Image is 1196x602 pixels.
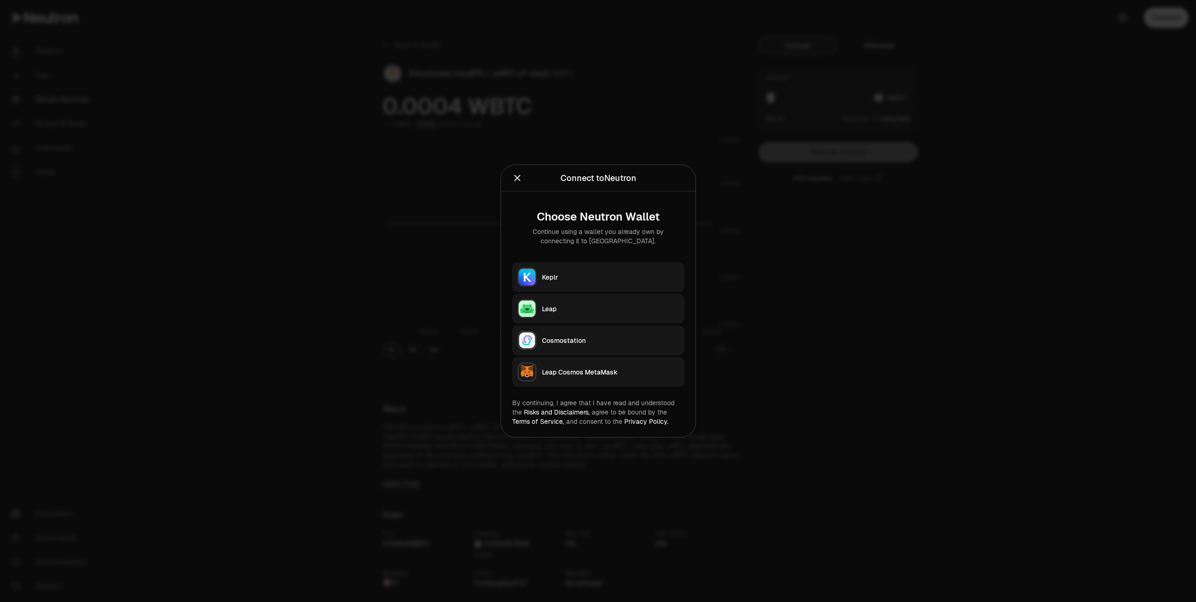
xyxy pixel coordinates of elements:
button: Leap Cosmos MetaMaskLeap Cosmos MetaMask [512,357,684,387]
img: Keplr [519,269,535,286]
button: KeplrKeplr [512,262,684,292]
a: Privacy Policy. [624,417,668,426]
div: Leap [542,304,679,314]
img: Leap Cosmos MetaMask [519,364,535,381]
div: By continuing, I agree that I have read and understood the agree to be bound by the and consent t... [512,398,684,426]
a: Risks and Disclaimers, [524,408,590,416]
div: Continue using a wallet you already own by connecting it to [GEOGRAPHIC_DATA]. [520,227,677,246]
a: Terms of Service, [512,417,564,426]
div: Cosmostation [542,336,679,345]
button: CosmostationCosmostation [512,326,684,355]
div: Choose Neutron Wallet [520,210,677,223]
div: Leap Cosmos MetaMask [542,368,679,377]
img: Leap [519,301,535,317]
button: LeapLeap [512,294,684,324]
button: Close [512,172,522,185]
div: Keplr [542,273,679,282]
div: Connect to Neutron [560,172,636,185]
img: Cosmostation [519,332,535,349]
